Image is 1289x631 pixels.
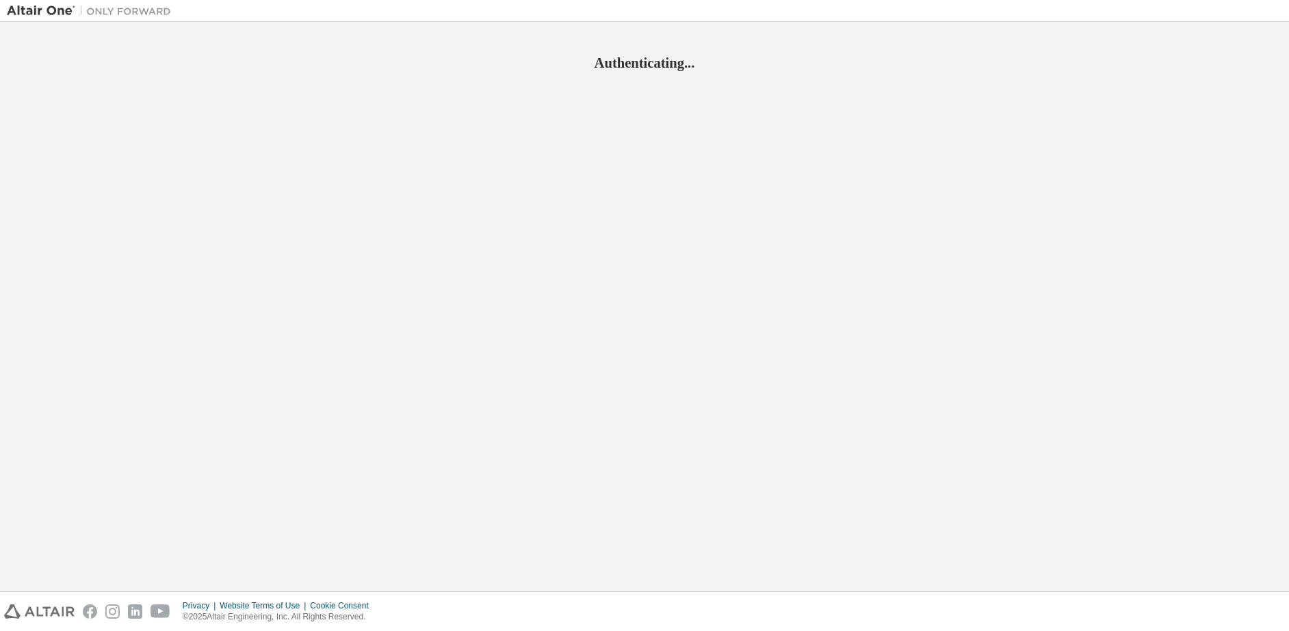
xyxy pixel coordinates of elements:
div: Cookie Consent [310,600,376,611]
p: © 2025 Altair Engineering, Inc. All Rights Reserved. [183,611,377,623]
div: Website Terms of Use [220,600,310,611]
img: instagram.svg [105,604,120,619]
img: altair_logo.svg [4,604,75,619]
img: facebook.svg [83,604,97,619]
div: Privacy [183,600,220,611]
h2: Authenticating... [7,54,1282,72]
img: Altair One [7,4,178,18]
img: youtube.svg [151,604,170,619]
img: linkedin.svg [128,604,142,619]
